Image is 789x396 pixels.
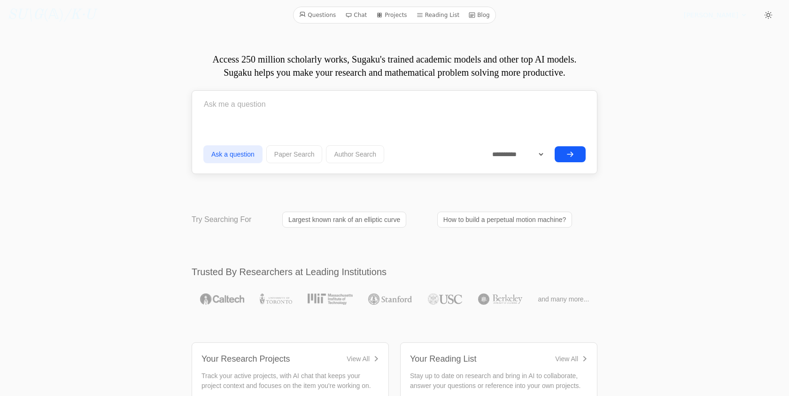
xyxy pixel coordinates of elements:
[282,212,406,228] a: Largest known rank of an elliptic curve
[192,265,597,278] h2: Trusted By Researchers at Leading Institutions
[410,371,588,391] p: Stay up to date on research and bring in AI to collaborate, answer your questions or reference in...
[347,354,379,364] a: View All
[308,293,352,305] img: MIT
[341,9,371,21] a: Chat
[260,293,292,305] img: University of Toronto
[203,145,263,163] button: Ask a question
[295,9,340,21] a: Questions
[192,53,597,79] p: Access 250 million scholarly works, Sugaku's trained academic models and other top AI models. Sug...
[347,354,370,364] div: View All
[201,371,379,391] p: Track your active projects, with AI chat that keeps your project context and focuses on the item ...
[8,7,95,24] a: SU\G(𝔸)/K·U
[428,293,462,305] img: USC
[64,8,95,22] i: /K·U
[465,9,494,21] a: Blog
[192,214,251,225] p: Try Searching For
[326,145,384,163] button: Author Search
[372,9,410,21] a: Projects
[368,293,412,305] img: Stanford
[410,352,476,365] div: Your Reading List
[266,145,323,163] button: Paper Search
[200,293,244,305] img: Caltech
[538,294,589,304] span: and many more...
[203,93,586,116] input: Ask me a question
[555,354,578,364] div: View All
[8,8,43,22] i: SU\G
[555,354,588,364] a: View All
[201,352,290,365] div: Your Research Projects
[413,9,464,21] a: Reading List
[478,293,522,305] img: UC Berkeley
[684,10,748,20] summary: [PERSON_NAME]
[684,10,738,20] span: [PERSON_NAME]
[437,212,572,228] a: How to build a perpetual motion machine?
